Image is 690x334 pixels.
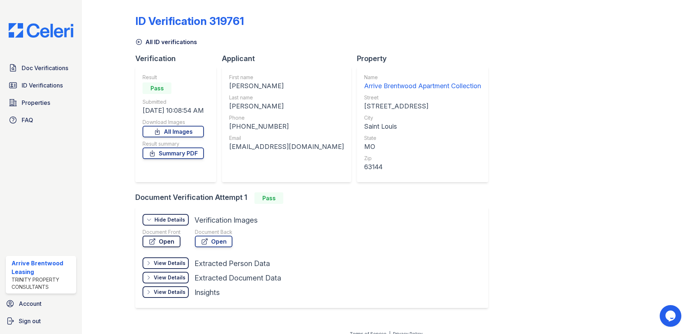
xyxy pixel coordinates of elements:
div: Arrive Brentwood Leasing [12,259,73,276]
div: Result [143,74,204,81]
div: First name [229,74,344,81]
div: MO [364,142,481,152]
div: Trinity Property Consultants [12,276,73,291]
div: Name [364,74,481,81]
span: Sign out [19,317,41,325]
div: Email [229,134,344,142]
span: Doc Verifications [22,64,68,72]
div: View Details [154,260,185,267]
span: Account [19,299,42,308]
a: Open [195,236,232,247]
div: Insights [195,287,220,297]
a: Summary PDF [143,147,204,159]
div: 63144 [364,162,481,172]
div: Document Back [195,228,232,236]
div: Arrive Brentwood Apartment Collection [364,81,481,91]
div: Verification Images [195,215,258,225]
div: Pass [143,82,171,94]
span: FAQ [22,116,33,124]
div: [DATE] 10:08:54 AM [143,106,204,116]
a: Name Arrive Brentwood Apartment Collection [364,74,481,91]
div: Property [357,53,494,64]
div: Result summary [143,140,204,147]
iframe: chat widget [660,305,683,327]
div: Pass [254,192,283,204]
div: View Details [154,274,185,281]
div: Hide Details [154,216,185,223]
div: Verification [135,53,222,64]
div: [EMAIL_ADDRESS][DOMAIN_NAME] [229,142,344,152]
div: Applicant [222,53,357,64]
a: Open [143,236,180,247]
a: All Images [143,126,204,137]
a: Account [3,296,79,311]
div: State [364,134,481,142]
span: Properties [22,98,50,107]
div: City [364,114,481,121]
a: All ID verifications [135,38,197,46]
div: Extracted Document Data [195,273,281,283]
div: Zip [364,155,481,162]
div: [PHONE_NUMBER] [229,121,344,132]
div: Download Images [143,119,204,126]
div: Document Verification Attempt 1 [135,192,494,204]
a: ID Verifications [6,78,76,93]
div: Saint Louis [364,121,481,132]
img: CE_Logo_Blue-a8612792a0a2168367f1c8372b55b34899dd931a85d93a1a3d3e32e68fde9ad4.png [3,23,79,38]
div: Document Front [143,228,180,236]
div: Submitted [143,98,204,106]
a: Sign out [3,314,79,328]
span: ID Verifications [22,81,63,90]
div: Street [364,94,481,101]
a: Properties [6,95,76,110]
div: [PERSON_NAME] [229,81,344,91]
a: FAQ [6,113,76,127]
div: Extracted Person Data [195,258,270,269]
a: Doc Verifications [6,61,76,75]
div: View Details [154,288,185,296]
div: [STREET_ADDRESS] [364,101,481,111]
div: [PERSON_NAME] [229,101,344,111]
div: ID Verification 319761 [135,14,244,27]
div: Phone [229,114,344,121]
div: Last name [229,94,344,101]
